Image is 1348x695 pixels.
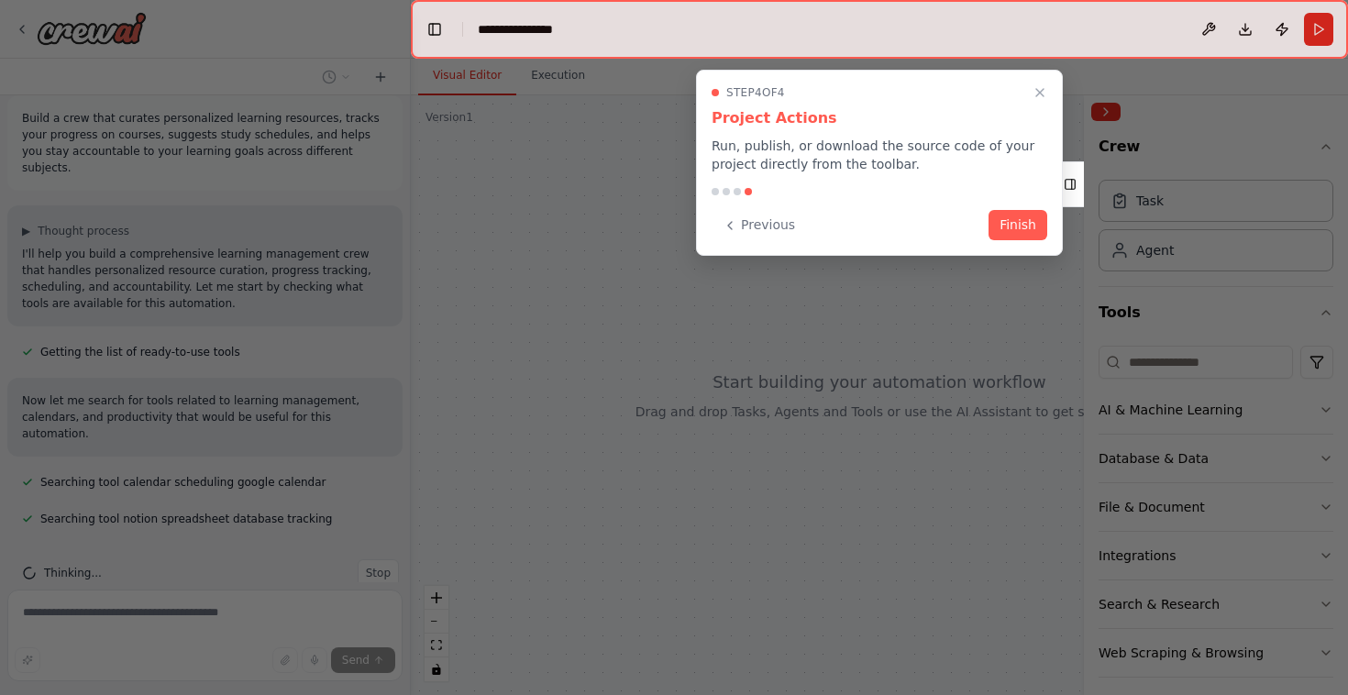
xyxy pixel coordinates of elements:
p: Run, publish, or download the source code of your project directly from the toolbar. [712,137,1047,173]
button: Close walkthrough [1029,82,1051,104]
button: Finish [989,210,1047,240]
button: Hide left sidebar [422,17,447,42]
span: Step 4 of 4 [726,85,785,100]
button: Previous [712,210,806,240]
h3: Project Actions [712,107,1047,129]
